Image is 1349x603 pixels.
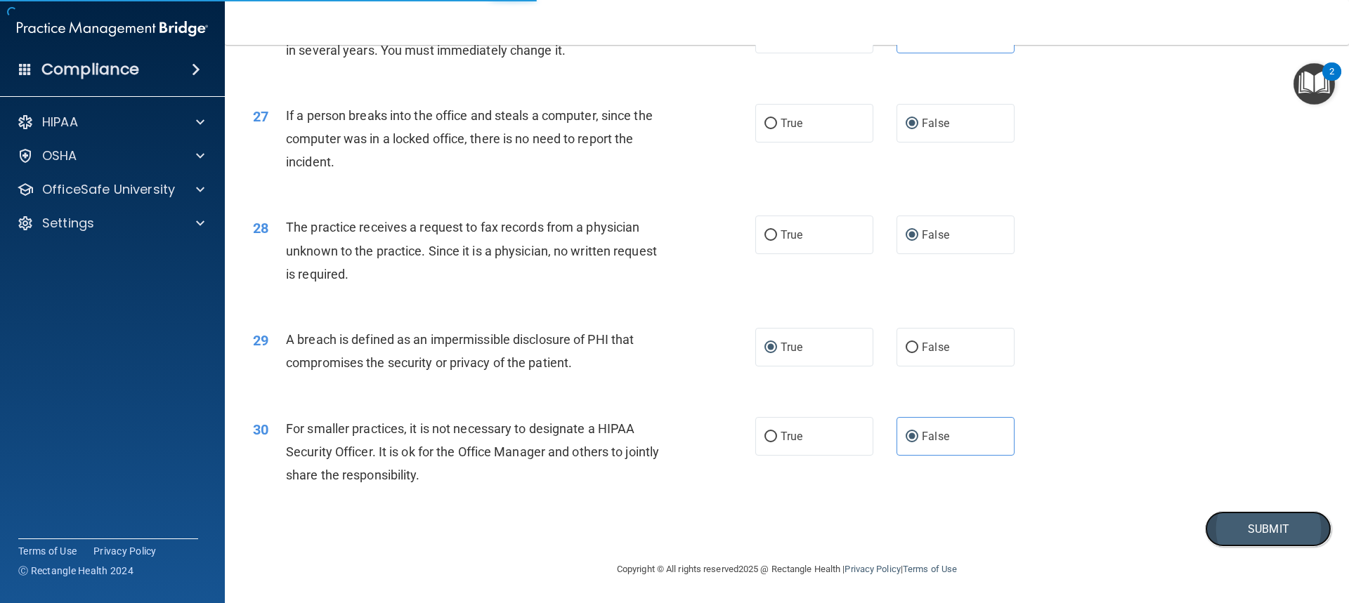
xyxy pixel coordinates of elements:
[17,147,204,164] a: OSHA
[93,544,157,558] a: Privacy Policy
[42,114,78,131] p: HIPAA
[42,147,77,164] p: OSHA
[764,119,777,129] input: True
[764,343,777,353] input: True
[764,432,777,442] input: True
[1329,72,1334,90] div: 2
[781,228,802,241] span: True
[18,544,77,558] a: Terms of Use
[530,547,1043,592] div: Copyright © All rights reserved 2025 @ Rectangle Health | |
[253,108,268,125] span: 27
[286,19,661,57] span: You realized that a password on a computer has not been changed in several years. You must immedi...
[1205,511,1331,547] button: Submit
[781,340,802,354] span: True
[286,421,659,482] span: For smaller practices, it is not necessary to designate a HIPAA Security Officer. It is ok for th...
[253,332,268,349] span: 29
[781,117,802,130] span: True
[41,60,139,79] h4: Compliance
[764,230,777,241] input: True
[17,215,204,232] a: Settings
[42,215,94,232] p: Settings
[922,430,949,443] span: False
[253,220,268,237] span: 28
[922,340,949,354] span: False
[286,220,657,281] span: The practice receives a request to fax records from a physician unknown to the practice. Since it...
[17,114,204,131] a: HIPAA
[906,230,918,241] input: False
[286,332,634,370] span: A breach is defined as an impermissible disclosure of PHI that compromises the security or privac...
[906,343,918,353] input: False
[903,564,957,574] a: Terms of Use
[922,117,949,130] span: False
[1293,63,1335,105] button: Open Resource Center, 2 new notifications
[906,432,918,442] input: False
[253,421,268,438] span: 30
[42,181,175,198] p: OfficeSafe University
[17,181,204,198] a: OfficeSafe University
[17,15,208,43] img: PMB logo
[18,564,133,578] span: Ⓒ Rectangle Health 2024
[286,108,653,169] span: If a person breaks into the office and steals a computer, since the computer was in a locked offi...
[845,564,900,574] a: Privacy Policy
[922,228,949,241] span: False
[781,430,802,443] span: True
[906,119,918,129] input: False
